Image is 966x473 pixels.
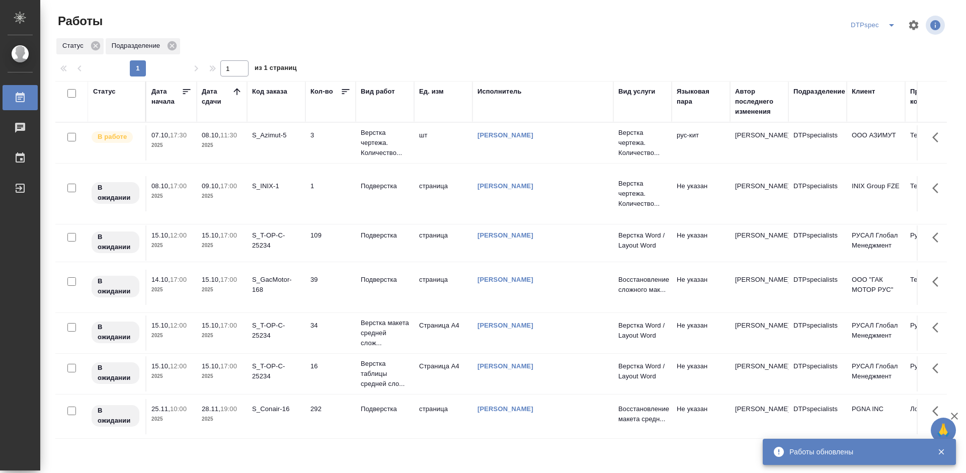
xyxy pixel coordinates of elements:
[98,363,133,383] p: В ожидании
[618,87,656,97] div: Вид услуги
[252,321,300,341] div: S_T-OP-C-25234
[905,399,963,434] td: Локализация
[477,87,522,97] div: Исполнитель
[618,179,667,209] p: Верстка чертежа. Количество...
[931,447,951,456] button: Закрыть
[852,275,900,295] p: ООО "ГАК МОТОР РУС"
[677,87,725,107] div: Языковая пара
[414,176,472,211] td: страница
[935,420,952,441] span: 🙏
[151,131,170,139] p: 07.10,
[151,191,192,201] p: 2025
[852,87,875,97] div: Клиент
[730,316,788,351] td: [PERSON_NAME]
[926,399,950,423] button: Здесь прячутся важные кнопки
[202,276,220,283] p: 15.10,
[202,231,220,239] p: 15.10,
[91,130,140,144] div: Исполнитель выполняет работу
[98,132,127,142] p: В работе
[305,316,356,351] td: 34
[151,231,170,239] p: 15.10,
[852,321,900,341] p: РУСАЛ Глобал Менеджмент
[361,87,395,97] div: Вид работ
[305,176,356,211] td: 1
[202,182,220,190] p: 09.10,
[361,404,409,414] p: Подверстка
[477,131,533,139] a: [PERSON_NAME]
[220,231,237,239] p: 17:00
[252,275,300,295] div: S_GacMotor-168
[305,356,356,391] td: 16
[618,128,667,158] p: Верстка чертежа. Количество...
[252,181,300,191] div: S_INIX-1
[170,276,187,283] p: 17:00
[252,230,300,251] div: S_T-OP-C-25234
[926,16,947,35] span: Посмотреть информацию
[202,140,242,150] p: 2025
[55,13,103,29] span: Работы
[305,270,356,305] td: 39
[170,231,187,239] p: 12:00
[170,322,187,329] p: 12:00
[414,125,472,161] td: шт
[852,181,900,191] p: INIX Group FZE
[672,270,730,305] td: Не указан
[618,404,667,424] p: Восстановление макета средн...
[151,322,170,329] p: 15.10,
[926,270,950,294] button: Здесь прячутся важные кнопки
[305,399,356,434] td: 292
[305,225,356,261] td: 109
[220,131,237,139] p: 11:30
[202,371,242,381] p: 2025
[151,414,192,424] p: 2025
[361,359,409,389] p: Верстка таблицы средней сло...
[672,399,730,434] td: Не указан
[931,418,956,443] button: 🙏
[305,125,356,161] td: 3
[926,225,950,250] button: Здесь прячутся важные кнопки
[905,316,963,351] td: Русал
[98,183,133,203] p: В ожидании
[106,38,180,54] div: Подразделение
[361,230,409,241] p: Подверстка
[170,182,187,190] p: 17:00
[252,87,287,97] div: Код заказа
[730,225,788,261] td: [PERSON_NAME]
[730,399,788,434] td: [PERSON_NAME]
[151,285,192,295] p: 2025
[788,356,847,391] td: DTPspecialists
[477,362,533,370] a: [PERSON_NAME]
[477,276,533,283] a: [PERSON_NAME]
[926,125,950,149] button: Здесь прячутся важные кнопки
[98,232,133,252] p: В ожидании
[151,182,170,190] p: 08.10,
[735,87,783,117] div: Автор последнего изменения
[905,270,963,305] td: Технический
[788,316,847,351] td: DTPspecialists
[926,356,950,380] button: Здесь прячутся важные кнопки
[93,87,116,97] div: Статус
[902,13,926,37] span: Настроить таблицу
[414,399,472,434] td: страница
[905,176,963,211] td: Технический
[91,321,140,344] div: Исполнитель назначен, приступать к работе пока рано
[905,225,963,261] td: Русал
[852,130,900,140] p: ООО АЗИМУТ
[788,399,847,434] td: DTPspecialists
[170,131,187,139] p: 17:30
[672,225,730,261] td: Не указан
[730,356,788,391] td: [PERSON_NAME]
[672,356,730,391] td: Не указан
[98,322,133,342] p: В ожидании
[220,362,237,370] p: 17:00
[220,276,237,283] p: 17:00
[98,406,133,426] p: В ожидании
[151,371,192,381] p: 2025
[618,321,667,341] p: Верстка Word / Layout Word
[793,87,845,97] div: Подразделение
[477,322,533,329] a: [PERSON_NAME]
[62,41,87,51] p: Статус
[170,405,187,413] p: 10:00
[477,182,533,190] a: [PERSON_NAME]
[151,405,170,413] p: 25.11,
